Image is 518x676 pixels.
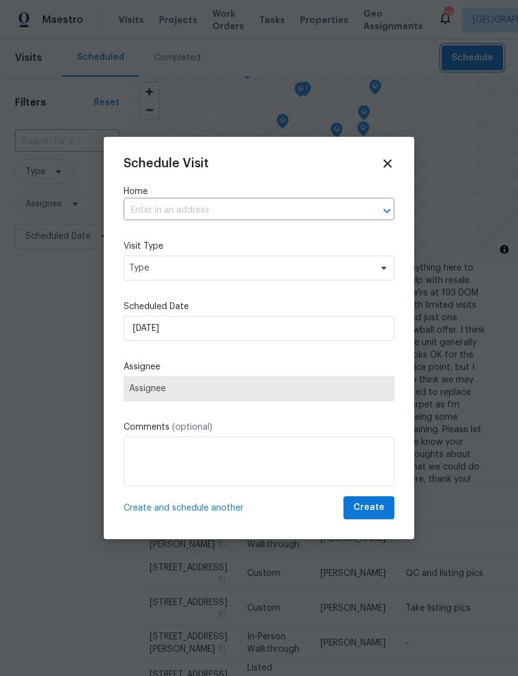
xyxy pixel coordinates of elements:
[124,361,394,373] label: Assignee
[381,157,394,170] span: Close
[124,502,243,514] span: Create and schedule another
[343,496,394,519] button: Create
[378,202,396,220] button: Open
[353,500,384,516] span: Create
[124,201,360,220] input: Enter in an address
[129,262,371,274] span: Type
[124,240,394,252] label: Visit Type
[172,423,212,432] span: (optional)
[124,300,394,313] label: Scheduled Date
[124,185,394,198] label: Home
[124,316,394,341] input: M/D/YYYY
[124,157,209,170] span: Schedule Visit
[129,384,389,394] span: Assignee
[124,421,394,433] label: Comments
